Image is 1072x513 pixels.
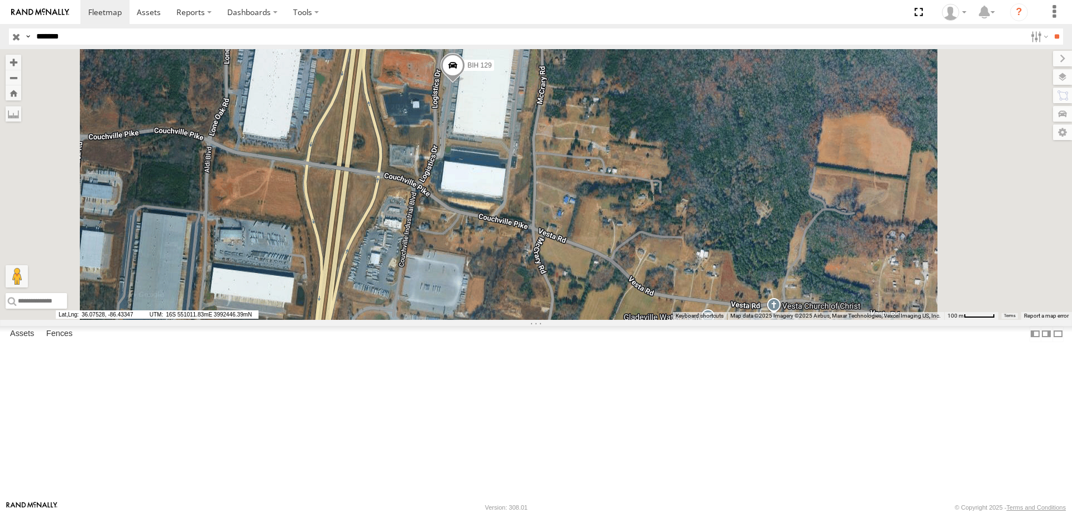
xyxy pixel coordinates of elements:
label: Search Query [23,28,32,45]
button: Zoom out [6,70,21,85]
a: Terms and Conditions [1007,504,1066,511]
span: Map data ©2025 Imagery ©2025 Airbus, Maxar Technologies, Vexcel Imaging US, Inc. [730,313,941,319]
label: Search Filter Options [1026,28,1050,45]
label: Measure [6,106,21,122]
div: © Copyright 2025 - [955,504,1066,511]
span: 36.07528, -86.43347 [56,310,145,319]
div: Version: 308.01 [485,504,528,511]
i: ? [1010,3,1028,21]
label: Assets [4,326,40,342]
label: Hide Summary Table [1052,326,1064,342]
a: Terms (opens in new tab) [1004,314,1016,318]
button: Drag Pegman onto the map to open Street View [6,265,28,287]
div: Nele . [938,4,970,21]
button: Map Scale: 100 m per 52 pixels [944,312,998,320]
a: Report a map error [1024,313,1069,319]
label: Dock Summary Table to the Left [1030,326,1041,342]
button: Zoom in [6,55,21,70]
a: Visit our Website [6,502,58,513]
span: 100 m [947,313,964,319]
label: Fences [41,326,78,342]
span: BIH 129 [467,61,491,69]
button: Keyboard shortcuts [676,312,724,320]
span: 16S 551011.83mE 3992446.39mN [147,310,259,319]
label: Map Settings [1053,124,1072,140]
label: Dock Summary Table to the Right [1041,326,1052,342]
button: Zoom Home [6,85,21,100]
img: rand-logo.svg [11,8,69,16]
